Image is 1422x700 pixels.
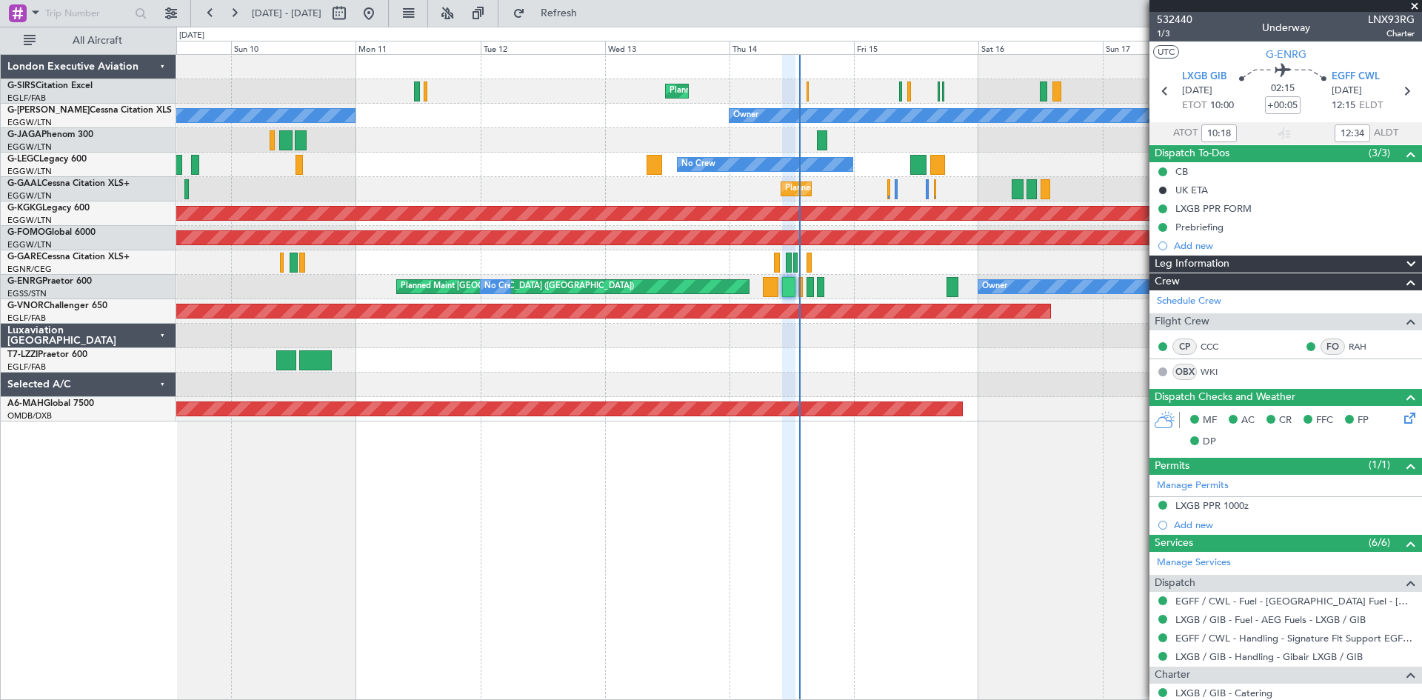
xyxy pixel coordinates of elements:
[1172,364,1197,380] div: OBX
[1175,165,1188,178] div: CB
[7,253,41,261] span: G-GARE
[1157,12,1192,27] span: 532440
[1262,20,1310,36] div: Underway
[401,276,634,298] div: Planned Maint [GEOGRAPHIC_DATA] ([GEOGRAPHIC_DATA])
[1182,70,1226,84] span: LXGB GIB
[39,36,156,46] span: All Aircraft
[1155,389,1295,406] span: Dispatch Checks and Weather
[1157,479,1229,493] a: Manage Permits
[1374,126,1398,141] span: ALDT
[1359,99,1383,113] span: ELDT
[7,313,46,324] a: EGLF/FAB
[7,277,92,286] a: G-ENRGPraetor 600
[7,301,107,310] a: G-VNORChallenger 650
[1175,184,1208,196] div: UK ETA
[1175,687,1272,699] a: LXGB / GIB - Catering
[1368,12,1415,27] span: LNX93RG
[7,399,94,408] a: A6-MAHGlobal 7500
[1203,435,1216,450] span: DP
[7,410,52,421] a: OMDB/DXB
[1203,413,1217,428] span: MF
[978,41,1103,54] div: Sat 16
[1155,256,1229,273] span: Leg Information
[1201,124,1237,142] input: --:--
[7,106,90,115] span: G-[PERSON_NAME]
[1155,458,1189,475] span: Permits
[1332,99,1355,113] span: 12:15
[785,178,839,200] div: Planned Maint
[1175,221,1224,233] div: Prebriefing
[982,276,1007,298] div: Owner
[7,155,39,164] span: G-LEGC
[670,80,903,102] div: Planned Maint [GEOGRAPHIC_DATA] ([GEOGRAPHIC_DATA])
[1155,313,1209,330] span: Flight Crew
[1369,145,1390,161] span: (3/3)
[1335,124,1370,142] input: --:--
[1157,27,1192,40] span: 1/3
[1210,99,1234,113] span: 10:00
[1271,81,1295,96] span: 02:15
[1201,365,1234,379] a: WKI
[484,276,518,298] div: No Crew
[7,179,130,188] a: G-GAALCessna Citation XLS+
[7,253,130,261] a: G-GARECessna Citation XLS+
[7,239,52,250] a: EGGW/LTN
[7,130,93,139] a: G-JAGAPhenom 300
[1174,239,1415,252] div: Add new
[7,106,172,115] a: G-[PERSON_NAME]Cessna Citation XLS
[1175,650,1363,663] a: LXGB / GIB - Handling - Gibair LXGB / GIB
[7,81,36,90] span: G-SIRS
[1182,99,1206,113] span: ETOT
[681,153,715,176] div: No Crew
[1201,340,1234,353] a: CCC
[1279,413,1292,428] span: CR
[1174,519,1415,531] div: Add new
[854,41,978,54] div: Fri 15
[7,277,42,286] span: G-ENRG
[7,215,52,226] a: EGGW/LTN
[1155,667,1190,684] span: Charter
[7,141,52,153] a: EGGW/LTN
[7,350,38,359] span: T7-LZZI
[1175,595,1415,607] a: EGFF / CWL - Fuel - [GEOGRAPHIC_DATA] Fuel - [GEOGRAPHIC_DATA] / CWL
[605,41,730,54] div: Wed 13
[1155,535,1193,552] span: Services
[481,41,605,54] div: Tue 12
[1103,41,1227,54] div: Sun 17
[1349,340,1382,353] a: RAH
[1175,632,1415,644] a: EGFF / CWL - Handling - Signature Flt Support EGFF / CWL
[1332,70,1380,84] span: EGFF CWL
[7,361,46,373] a: EGLF/FAB
[7,204,90,213] a: G-KGKGLegacy 600
[179,30,204,42] div: [DATE]
[7,190,52,201] a: EGGW/LTN
[231,41,355,54] div: Sun 10
[7,130,41,139] span: G-JAGA
[7,288,47,299] a: EGSS/STN
[7,228,45,237] span: G-FOMO
[1155,273,1180,290] span: Crew
[7,166,52,177] a: EGGW/LTN
[730,41,854,54] div: Thu 14
[1157,294,1221,309] a: Schedule Crew
[733,104,758,127] div: Owner
[1175,202,1252,215] div: LXGB PPR FORM
[7,399,44,408] span: A6-MAH
[1358,413,1369,428] span: FP
[45,2,130,24] input: Trip Number
[7,204,42,213] span: G-KGKG
[7,350,87,359] a: T7-LZZIPraetor 600
[1157,556,1231,570] a: Manage Services
[1332,84,1362,99] span: [DATE]
[1175,613,1366,626] a: LXGB / GIB - Fuel - AEG Fuels - LXGB / GIB
[1175,499,1249,512] div: LXGB PPR 1000z
[528,8,590,19] span: Refresh
[1316,413,1333,428] span: FFC
[1182,84,1212,99] span: [DATE]
[7,117,52,128] a: EGGW/LTN
[1153,45,1179,59] button: UTC
[16,29,161,53] button: All Aircraft
[1155,145,1229,162] span: Dispatch To-Dos
[1321,339,1345,355] div: FO
[1368,27,1415,40] span: Charter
